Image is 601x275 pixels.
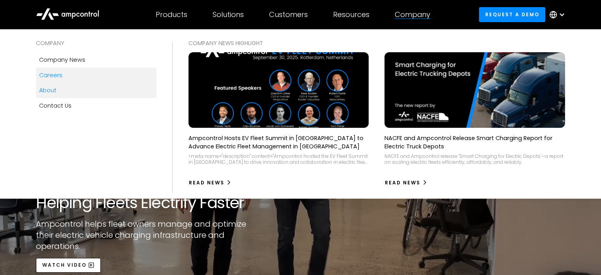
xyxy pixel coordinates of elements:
[479,7,545,22] a: Request a demo
[384,153,565,165] div: NACFE and Ampcontrol release 'Smart Charging for Electric Depots'—a report on scaling electric fl...
[156,10,187,19] div: Products
[36,52,156,67] a: Company news
[213,10,244,19] div: Solutions
[36,68,156,83] a: Careers
[269,10,308,19] div: Customers
[188,39,565,47] div: COMPANY NEWS Highlight
[188,176,232,189] a: Read News
[333,10,369,19] div: Resources
[385,179,420,186] div: Read News
[384,134,565,150] p: NACFE and Ampcontrol Release Smart Charging Report for Electric Truck Depots
[39,101,72,110] div: Contact Us
[188,153,369,165] div: <meta name="description" content="Ampcontrol hosted the EV Fleet Summit in [GEOGRAPHIC_DATA] to d...
[39,86,57,95] div: About
[36,98,156,113] a: Contact Us
[36,39,156,47] div: COMPANY
[188,134,369,150] p: Ampcontrol Hosts EV Fleet Summit in [GEOGRAPHIC_DATA] to Advance Electric Fleet Management in [GE...
[189,179,224,186] div: Read News
[39,55,85,64] div: Company news
[395,10,430,19] div: Company
[384,176,428,189] a: Read News
[39,71,62,80] div: Careers
[36,83,156,98] a: About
